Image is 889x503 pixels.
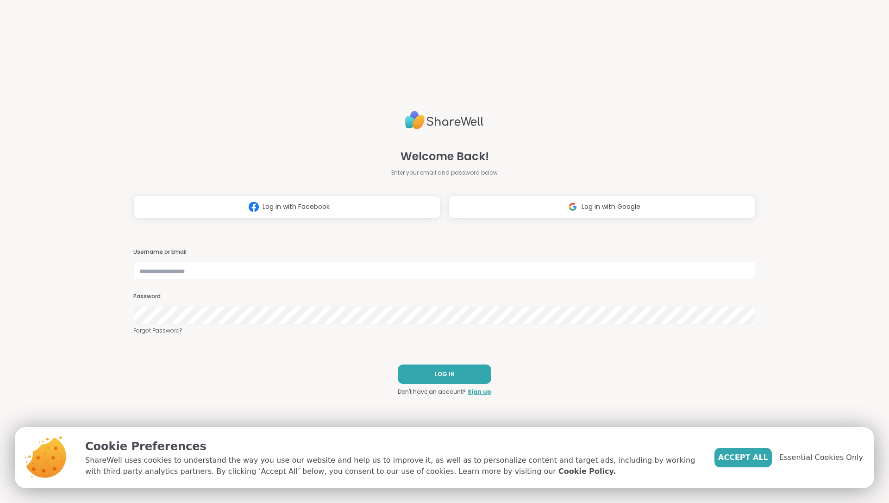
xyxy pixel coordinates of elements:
[558,466,616,477] a: Cookie Policy.
[405,107,484,133] img: ShareWell Logo
[714,448,772,467] button: Accept All
[718,452,768,463] span: Accept All
[133,195,441,219] button: Log in with Facebook
[582,202,640,212] span: Log in with Google
[398,388,466,396] span: Don't have an account?
[133,248,756,256] h3: Username or Email
[401,148,489,165] span: Welcome Back!
[85,455,700,477] p: ShareWell uses cookies to understand the way you use our website and help us to improve it, as we...
[779,452,863,463] span: Essential Cookies Only
[398,365,491,384] button: LOG IN
[263,202,330,212] span: Log in with Facebook
[133,327,756,335] a: Forgot Password?
[391,169,498,177] span: Enter your email and password below
[448,195,756,219] button: Log in with Google
[245,198,263,215] img: ShareWell Logomark
[468,388,491,396] a: Sign up
[85,438,700,455] p: Cookie Preferences
[435,370,455,378] span: LOG IN
[564,198,582,215] img: ShareWell Logomark
[133,293,756,301] h3: Password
